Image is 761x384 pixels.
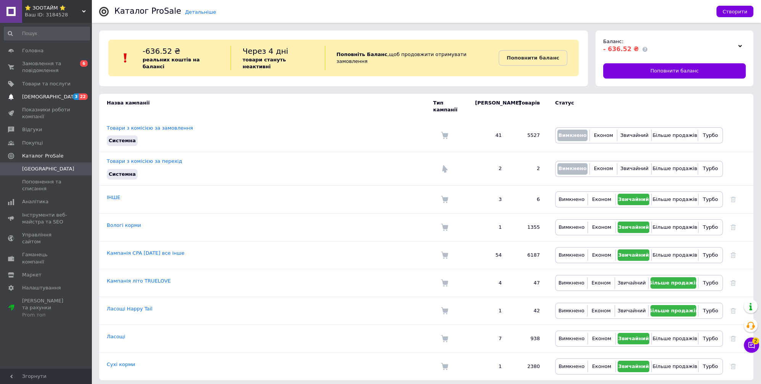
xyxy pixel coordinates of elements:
span: Звичайний [618,308,646,313]
span: Більше продажів [652,363,697,369]
span: Системна [109,171,136,177]
span: Турбо [703,132,718,138]
b: Поповнити баланс [507,55,559,61]
button: Більше продажів [650,277,696,289]
td: 7 [467,325,509,352]
td: 938 [509,325,547,352]
b: Поповніть Баланс [337,51,387,57]
span: [PERSON_NAME] та рахунки [22,297,71,318]
button: Звичайний [619,163,649,175]
span: 22 [79,93,88,100]
a: Видалити [730,196,736,202]
td: 4 [467,269,509,297]
span: Поповнити баланс [650,67,699,74]
span: Економ [594,165,613,171]
td: 3 [467,185,509,213]
a: Ласощі Happy Tail [107,306,153,312]
button: Більше продажів [653,333,696,344]
button: Звичайний [618,222,650,233]
button: Турбо [700,333,721,344]
span: Більше продажів [649,308,698,313]
div: , щоб продовжити отримувати замовлення [325,46,499,70]
span: Створити [722,9,747,14]
td: 6187 [509,241,547,269]
td: 2 [467,152,509,185]
img: Комісія за замовлення [441,335,448,342]
div: Prom топ [22,312,71,318]
img: Комісія за замовлення [441,307,448,315]
span: Гаманець компанії [22,251,71,265]
button: Економ [590,194,613,205]
span: Турбо [703,252,718,258]
button: Турбо [700,361,721,372]
a: Кампанія літо TRUELOVE [107,278,171,284]
span: Більше продажів [652,196,697,202]
span: Вимкнено [559,336,584,341]
span: Баланс: [603,39,623,44]
span: Звичайний [618,224,649,230]
span: Більше продажів [649,280,698,286]
span: Товари та послуги [22,80,71,87]
a: Видалити [730,308,736,313]
span: Вимкнено [559,252,584,258]
a: Сухі корми [107,362,135,367]
span: [GEOGRAPHIC_DATA] [22,165,74,172]
button: Турбо [700,305,721,317]
img: :exclamation: [120,52,131,64]
span: Вимкнено [559,308,584,313]
button: Більше продажів [653,163,696,175]
span: Звичайний [618,252,649,258]
td: 1355 [509,213,547,241]
span: Відгуки [22,126,42,133]
span: - 636.52 ₴ [603,45,639,53]
a: Видалити [730,363,736,369]
span: Замовлення та повідомлення [22,60,71,74]
td: 42 [509,297,547,325]
a: Товари з комісією за перехід [107,158,182,164]
span: Турбо [703,308,718,313]
a: Детальніше [185,9,216,15]
a: Кампанія CPA [DATE] все інше [107,250,185,256]
span: Покупці [22,140,43,146]
a: Товари з комісією за замовлення [107,125,193,131]
button: Турбо [700,277,721,289]
a: Видалити [730,280,736,286]
b: реальних коштів на балансі [143,57,200,69]
td: 47 [509,269,547,297]
img: Комісія за замовлення [441,279,448,287]
span: Турбо [703,224,718,230]
span: Системна [109,138,136,143]
span: Звичайний [618,280,646,286]
td: 1 [467,352,509,380]
img: Комісія за замовлення [441,363,448,370]
td: 5527 [509,119,547,152]
td: Товарів [509,94,547,119]
span: Турбо [703,165,718,171]
a: Видалити [730,224,736,230]
td: Статус [547,94,723,119]
td: 41 [467,119,509,152]
button: Більше продажів [650,305,696,317]
span: ⭐ ЗООТАЙМ ⭐ [25,5,82,11]
a: Видалити [730,336,736,341]
td: 2 [509,152,547,185]
span: Економ [594,132,613,138]
button: Більше продажів [653,222,696,233]
button: Звичайний [617,277,647,289]
a: Вологі корми [107,222,141,228]
span: Головна [22,47,43,54]
span: Економ [591,308,610,313]
span: Управління сайтом [22,231,71,245]
span: Налаштування [22,284,61,291]
button: Більше продажів [653,249,696,261]
td: [PERSON_NAME] [467,94,509,119]
span: Економ [592,336,611,341]
input: Пошук [4,27,90,40]
button: Вимкнено [557,333,586,344]
button: Турбо [700,249,721,261]
button: Вимкнено [557,361,586,372]
button: Турбо [700,163,721,175]
button: Економ [590,249,613,261]
button: Вимкнено [557,130,588,141]
button: Економ [590,222,613,233]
